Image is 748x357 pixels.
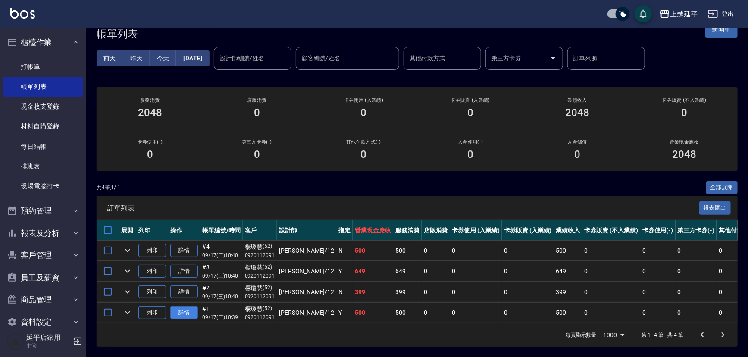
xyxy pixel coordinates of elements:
button: 資料設定 [3,311,83,333]
button: expand row [121,244,134,257]
a: 新開單 [705,25,738,33]
button: 今天 [150,50,177,66]
div: 楊瓊慧 [245,304,275,313]
td: 500 [554,303,582,323]
td: [PERSON_NAME] /12 [277,282,336,302]
button: 列印 [138,244,166,257]
th: 客戶 [243,220,277,241]
h3: 2048 [138,106,162,119]
th: 展開 [119,220,136,241]
p: (52) [263,242,272,251]
th: 卡券販賣 (不入業績) [582,220,640,241]
button: 報表及分析 [3,222,83,244]
h3: 2048 [565,106,589,119]
h2: 第三方卡券(-) [214,139,300,145]
h2: 卡券販賣 (不入業績) [641,97,727,103]
p: 0920112091 [245,313,275,321]
h3: 0 [467,148,473,160]
h3: 0 [254,106,260,119]
th: 業績收入 [554,220,582,241]
div: 楊瓊慧 [245,242,275,251]
h3: 0 [254,148,260,160]
th: 營業現金應收 [353,220,393,241]
th: 指定 [336,220,353,241]
div: 1000 [600,323,628,347]
h3: 0 [147,148,153,160]
td: 0 [422,241,450,261]
img: Person [7,333,24,350]
td: 649 [353,261,393,282]
td: 500 [353,241,393,261]
td: 0 [640,303,676,323]
td: [PERSON_NAME] /12 [277,241,336,261]
td: 500 [393,241,422,261]
td: Y [336,261,353,282]
td: 649 [393,261,422,282]
p: 主管 [26,342,70,350]
td: N [336,282,353,302]
td: 0 [502,303,554,323]
td: 0 [676,261,717,282]
td: 0 [640,261,676,282]
button: expand row [121,306,134,319]
th: 第三方卡券(-) [676,220,717,241]
button: 員工及薪資 [3,266,83,289]
th: 卡券使用(-) [640,220,676,241]
a: 排班表 [3,157,83,176]
a: 報表匯出 [699,204,731,212]
button: 客戶管理 [3,244,83,266]
td: 0 [640,241,676,261]
a: 現金收支登錄 [3,97,83,116]
button: 新開單 [705,22,738,38]
p: 共 4 筆, 1 / 1 [97,184,120,191]
td: #4 [200,241,243,261]
button: 昨天 [123,50,150,66]
th: 帳單編號/時間 [200,220,243,241]
h2: 營業現金應收 [641,139,727,145]
td: #3 [200,261,243,282]
h3: 0 [467,106,473,119]
p: (52) [263,263,272,272]
button: expand row [121,265,134,278]
td: 0 [582,241,640,261]
img: Logo [10,8,35,19]
p: 09/17 (三) 10:39 [202,313,241,321]
a: 詳情 [170,306,198,319]
h2: 卡券使用(-) [107,139,193,145]
button: 登出 [704,6,738,22]
td: 0 [582,282,640,302]
button: 上越延平 [656,5,701,23]
h2: 卡券使用 (入業績) [321,97,407,103]
button: 全部展開 [706,181,738,194]
th: 卡券使用 (入業績) [450,220,502,241]
td: 0 [450,241,502,261]
td: N [336,241,353,261]
td: Y [336,303,353,323]
p: 09/17 (三) 10:40 [202,251,241,259]
th: 列印 [136,220,168,241]
td: 500 [554,241,582,261]
th: 設計師 [277,220,336,241]
h3: 0 [574,148,580,160]
a: 每日結帳 [3,137,83,157]
div: 楊瓊慧 [245,263,275,272]
td: 500 [353,303,393,323]
td: 0 [502,241,554,261]
h3: 0 [361,106,367,119]
button: 報表匯出 [699,201,731,215]
td: 0 [422,282,450,302]
td: 0 [422,261,450,282]
td: 0 [676,241,717,261]
button: 前天 [97,50,123,66]
td: [PERSON_NAME] /12 [277,303,336,323]
th: 卡券販賣 (入業績) [502,220,554,241]
div: 楊瓊慧 [245,284,275,293]
h2: 店販消費 [214,97,300,103]
td: 0 [450,282,502,302]
td: 0 [450,261,502,282]
a: 詳情 [170,285,198,299]
td: 649 [554,261,582,282]
a: 現場電腦打卡 [3,176,83,196]
h2: 其他付款方式(-) [321,139,407,145]
h3: 帳單列表 [97,28,138,40]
